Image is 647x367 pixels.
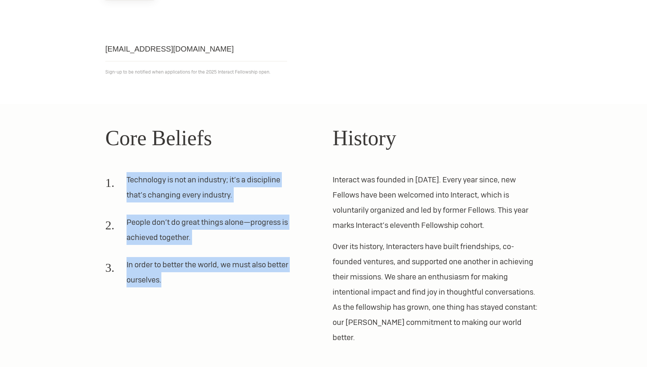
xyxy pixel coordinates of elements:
h2: Core Beliefs [105,122,314,154]
p: Over its history, Interacters have built friendships, co-founded ventures, and supported one anot... [333,239,542,345]
h2: History [333,122,542,154]
li: Technology is not an industry; it’s a discipline that’s changing every industry. [105,172,296,209]
input: Email address... [105,37,287,61]
p: Interact was founded in [DATE]. Every year since, new Fellows have been welcomed into Interact, w... [333,172,542,233]
li: People don’t do great things alone—progress is achieved together. [105,215,296,251]
li: In order to better the world, we must also better ourselves. [105,257,296,293]
p: Sign-up to be notified when applications for the 2025 Interact Fellowship open. [105,67,542,77]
